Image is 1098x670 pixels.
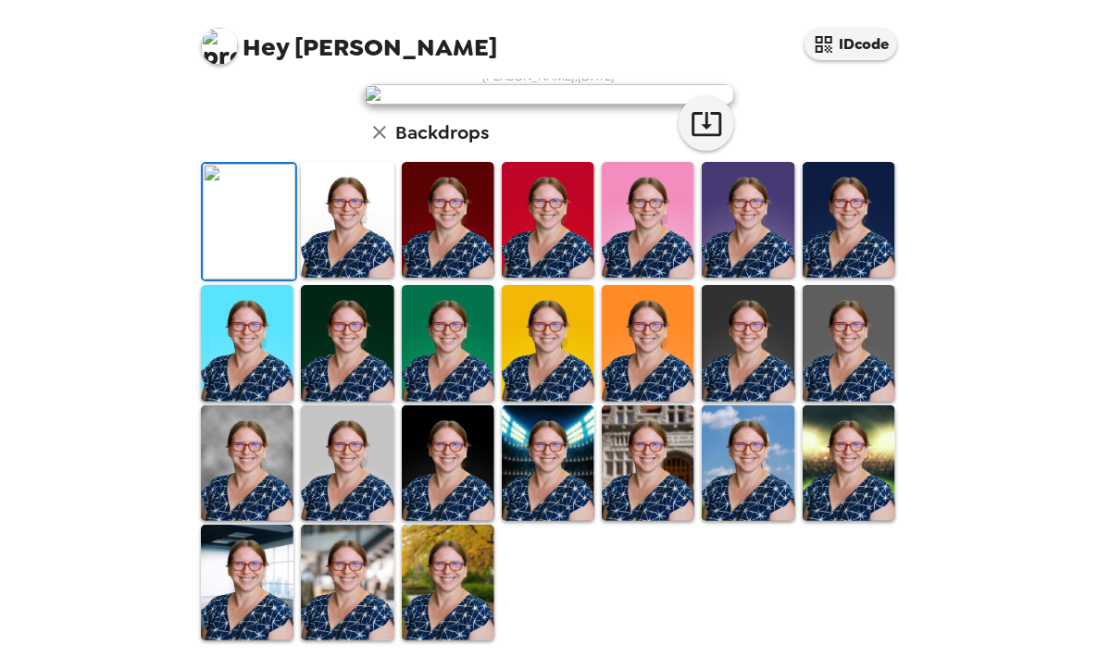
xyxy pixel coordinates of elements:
span: Hey [243,31,289,64]
h6: Backdrops [395,118,489,147]
span: [PERSON_NAME] [201,19,497,60]
button: IDcode [805,28,897,60]
img: user [364,84,734,105]
img: profile pic [201,28,238,65]
img: Original [203,164,295,279]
